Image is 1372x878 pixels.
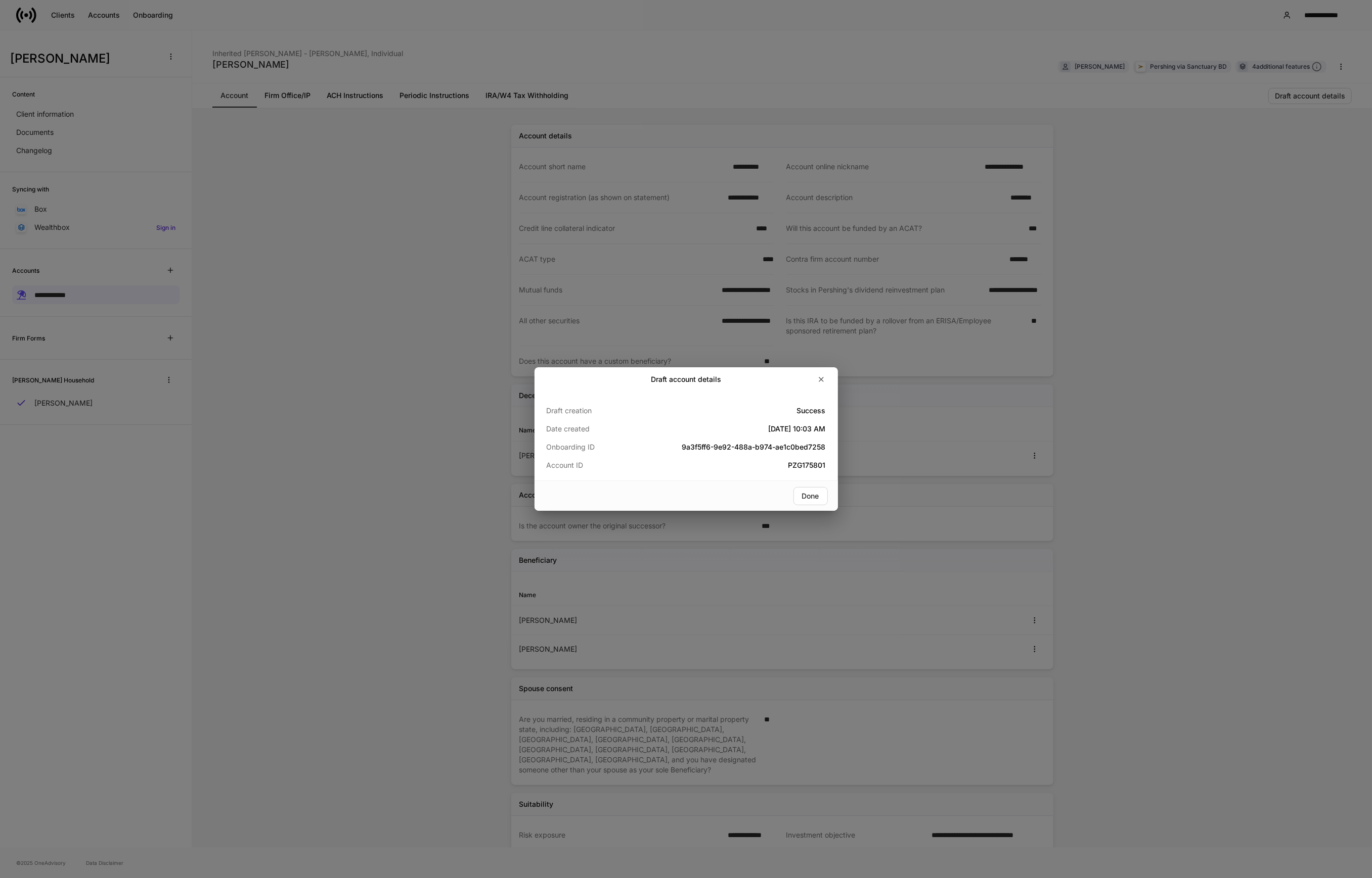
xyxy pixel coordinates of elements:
button: Done [793,487,828,505]
h5: PZG175801 [640,460,826,470]
h5: [DATE] 10:03 AM [640,424,826,434]
h5: 9a3f5ff6-9e92-488a-b974-ae1c0bed7258 [640,442,826,452]
div: Done [802,493,819,500]
p: Date created [547,424,640,434]
h5: Success [640,406,826,416]
p: Onboarding ID [547,442,640,452]
h2: Draft account details [651,374,721,384]
p: Account ID [547,460,640,470]
p: Draft creation [547,406,640,416]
